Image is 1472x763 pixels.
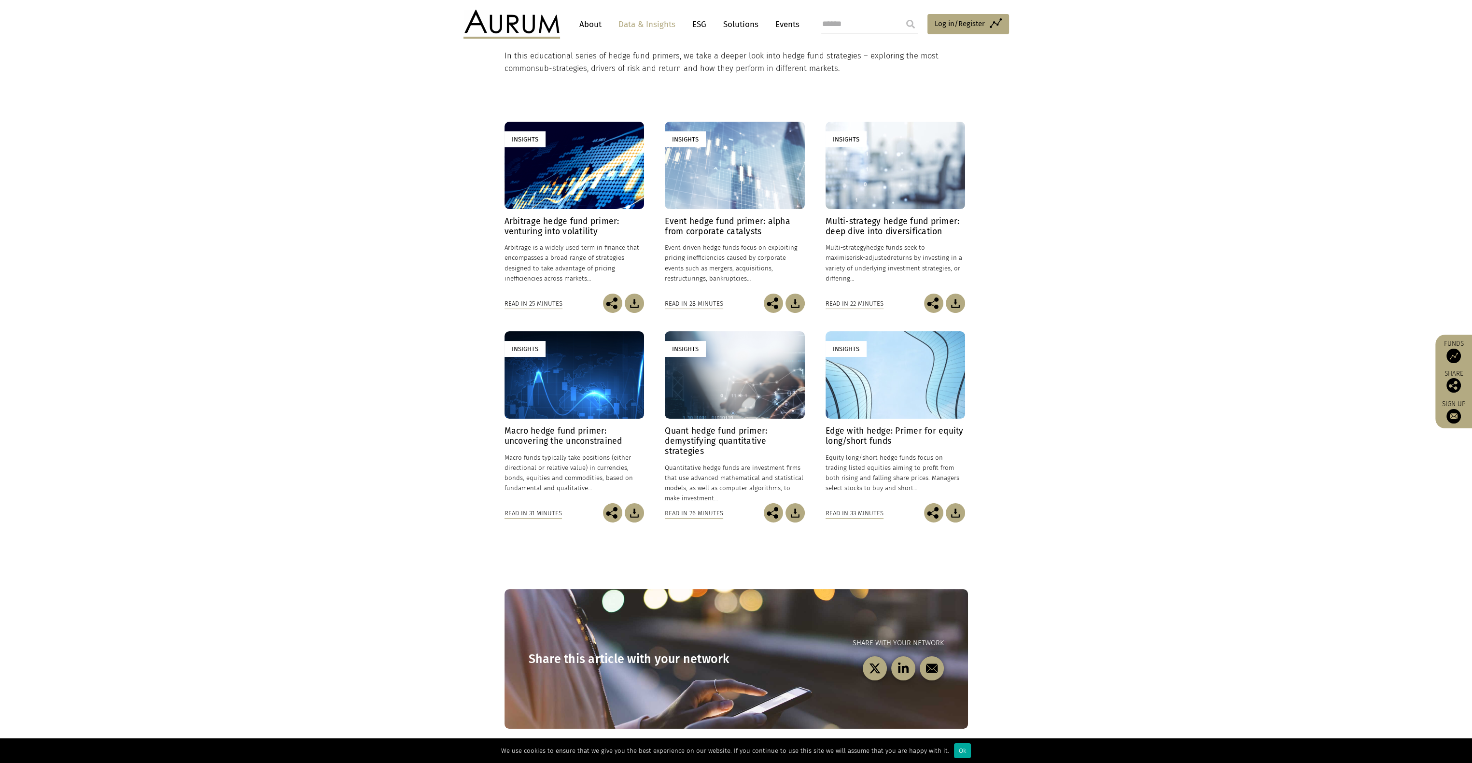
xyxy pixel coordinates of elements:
[853,254,891,261] span: risk-adjusted
[603,503,622,523] img: Share this post
[925,663,938,675] img: email-black.svg
[1440,370,1467,393] div: Share
[625,294,644,313] img: Download Article
[505,426,644,446] h4: Macro hedge fund primer: uncovering the unconstrained
[665,331,804,503] a: Insights Quant hedge fund primer: demystifying quantitative strategies Quantitative hedge funds a...
[665,122,804,294] a: Insights Event hedge fund primer: alpha from corporate catalysts Event driven hedge funds focus o...
[826,244,866,251] span: Multi-strategy
[924,294,943,313] img: Share this post
[665,216,804,237] h4: Event hedge fund primer: alpha from corporate catalysts
[1440,339,1467,363] a: Funds
[665,131,706,147] div: Insights
[665,298,723,309] div: Read in 28 minutes
[625,503,644,523] img: Download Article
[785,503,805,523] img: Download Article
[505,331,644,503] a: Insights Macro hedge fund primer: uncovering the unconstrained Macro funds typically take positio...
[665,508,723,519] div: Read in 26 minutes
[614,15,680,33] a: Data & Insights
[665,242,804,283] p: Event driven hedge funds focus on exploiting pricing inefficiencies caused by corporate events su...
[927,14,1009,34] a: Log in/Register
[901,14,920,34] input: Submit
[505,298,562,309] div: Read in 25 minutes
[897,663,909,675] img: linkedin-black.svg
[505,131,546,147] div: Insights
[1440,400,1467,424] a: Sign up
[826,122,965,294] a: Insights Multi-strategy hedge fund primer: deep dive into diversification Multi-strategyhedge fun...
[736,637,944,649] p: Share with your network
[826,216,965,237] h4: Multi-strategy hedge fund primer: deep dive into diversification
[463,10,560,39] img: Aurum
[505,216,644,237] h4: Arbitrage hedge fund primer: venturing into volatility
[826,131,867,147] div: Insights
[826,426,965,446] h4: Edge with hedge: Primer for equity long/short funds
[826,452,965,494] p: Equity long/short hedge funds focus on trading listed equities aiming to profit from both rising ...
[665,341,706,357] div: Insights
[826,341,867,357] div: Insights
[665,463,804,504] p: Quantitative hedge funds are investment firms that use advanced mathematical and statistical mode...
[771,15,799,33] a: Events
[946,503,965,523] img: Download Article
[505,508,562,519] div: Read in 31 minutes
[785,294,805,313] img: Download Article
[603,294,622,313] img: Share this post
[869,663,881,675] img: twitter-black.svg
[826,298,883,309] div: Read in 22 minutes
[954,743,971,758] div: Ok
[505,122,644,294] a: Insights Arbitrage hedge fund primer: venturing into volatility Arbitrage is a widely used term i...
[946,294,965,313] img: Download Article
[924,503,943,523] img: Share this post
[826,508,883,519] div: Read in 33 minutes
[529,652,736,666] h3: Share this article with your network
[665,426,804,456] h4: Quant hedge fund primer: demystifying quantitative strategies
[505,452,644,494] p: Macro funds typically take positions (either directional or relative value) in currencies, bonds,...
[1446,409,1461,424] img: Sign up to our newsletter
[505,341,546,357] div: Insights
[718,15,763,33] a: Solutions
[687,15,711,33] a: ESG
[575,15,606,33] a: About
[826,331,965,503] a: Insights Edge with hedge: Primer for equity long/short funds Equity long/short hedge funds focus ...
[1446,378,1461,393] img: Share this post
[764,503,783,523] img: Share this post
[505,50,966,75] p: In this educational series of hedge fund primers, we take a deeper look into hedge fund strategie...
[1446,349,1461,363] img: Access Funds
[535,64,587,73] span: sub-strategies
[826,242,965,283] p: hedge funds seek to maximise returns by investing in a variety of underlying investment strategie...
[935,18,985,29] span: Log in/Register
[764,294,783,313] img: Share this post
[505,242,644,283] p: Arbitrage is a widely used term in finance that encompasses a broad range of strategies designed ...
